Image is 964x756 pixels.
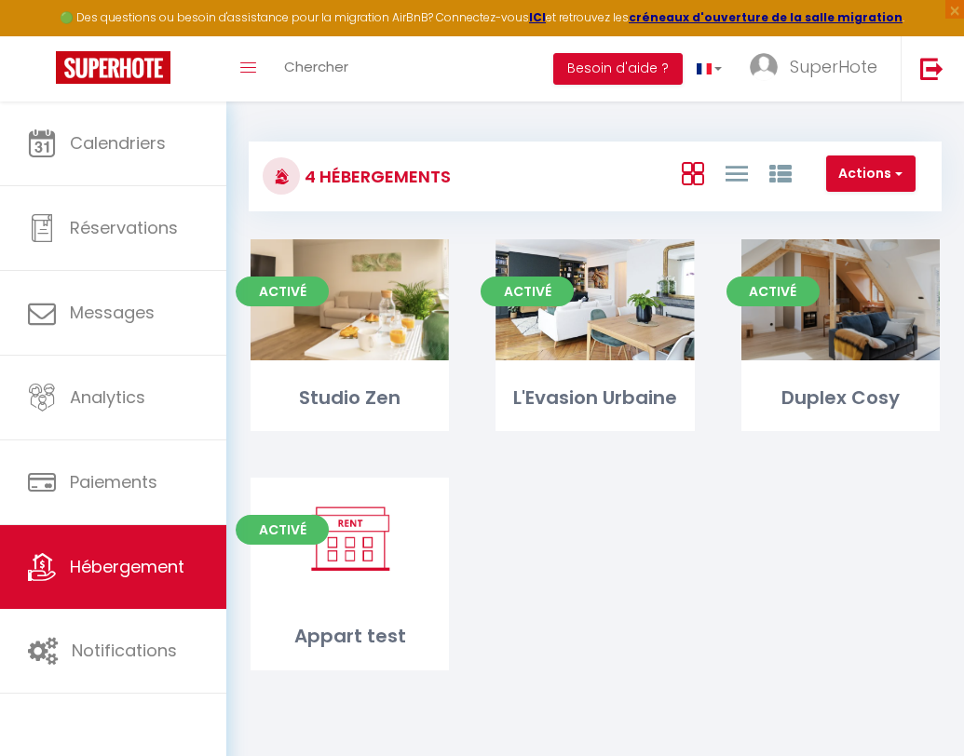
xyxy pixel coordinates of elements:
[920,57,944,80] img: logout
[56,51,170,84] img: Super Booking
[629,9,903,25] a: créneaux d'ouverture de la salle migration
[826,155,916,193] button: Actions
[496,384,694,412] div: L'Evasion Urbaine
[236,515,329,545] span: Activé
[72,639,177,662] span: Notifications
[70,555,184,578] span: Hébergement
[682,157,704,188] a: Vue en Box
[251,622,449,651] div: Appart test
[529,9,546,25] a: ICI
[70,131,166,155] span: Calendriers
[726,277,820,306] span: Activé
[300,155,451,197] h3: 4 Hébergements
[270,36,362,101] a: Chercher
[284,57,348,76] span: Chercher
[790,55,877,78] span: SuperHote
[70,216,178,239] span: Réservations
[236,277,329,306] span: Activé
[726,157,748,188] a: Vue en Liste
[70,385,145,409] span: Analytics
[750,53,778,81] img: ...
[70,470,157,493] span: Paiements
[736,36,901,101] a: ... SuperHote
[741,384,940,412] div: Duplex Cosy
[70,301,155,324] span: Messages
[15,7,71,63] button: Ouvrir le widget de chat LiveChat
[481,277,574,306] span: Activé
[553,53,683,85] button: Besoin d'aide ?
[251,384,449,412] div: Studio Zen
[769,157,792,188] a: Vue par Groupe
